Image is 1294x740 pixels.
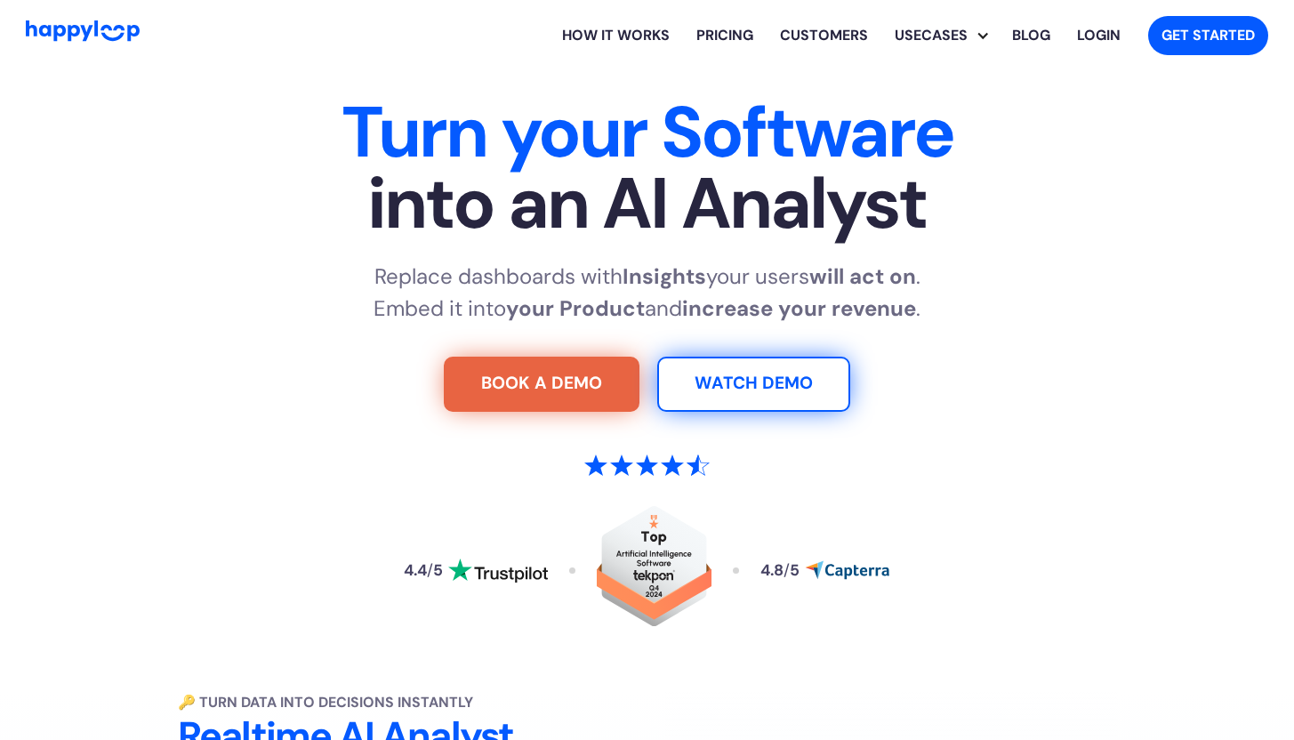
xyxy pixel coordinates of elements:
span: into an AI Analyst [92,168,1202,239]
div: 4.8 5 [760,563,800,579]
a: Get started with HappyLoop [1148,16,1268,55]
p: Replace dashboards with your users . Embed it into and . [374,261,920,325]
a: View HappyLoop pricing plans [683,7,767,64]
strong: Insights [623,262,706,290]
img: HappyLoop Logo [26,20,140,41]
div: Usecases [881,25,981,46]
a: Visit the HappyLoop blog for insights [999,7,1064,64]
strong: your Product [506,294,645,322]
a: Read reviews about HappyLoop on Trustpilot [404,559,548,583]
div: 4.4 5 [404,563,443,579]
div: Explore HappyLoop use cases [881,7,999,64]
a: Try For Free [444,357,639,412]
strong: will act on [809,262,916,290]
a: Read reviews about HappyLoop on Capterra [760,560,890,580]
a: Learn how HappyLoop works [767,7,881,64]
div: Usecases [895,7,999,64]
a: Read reviews about HappyLoop on Tekpon [597,506,712,635]
a: Watch Demo [657,357,850,412]
strong: 🔑 Turn Data into Decisions Instantly [178,693,473,712]
a: Log in to your HappyLoop account [1064,7,1134,64]
span: / [784,560,790,580]
h1: Turn your Software [92,97,1202,239]
strong: increase your revenue [682,294,916,322]
span: / [427,560,433,580]
a: Learn how HappyLoop works [549,7,683,64]
a: Go to Home Page [26,20,140,50]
